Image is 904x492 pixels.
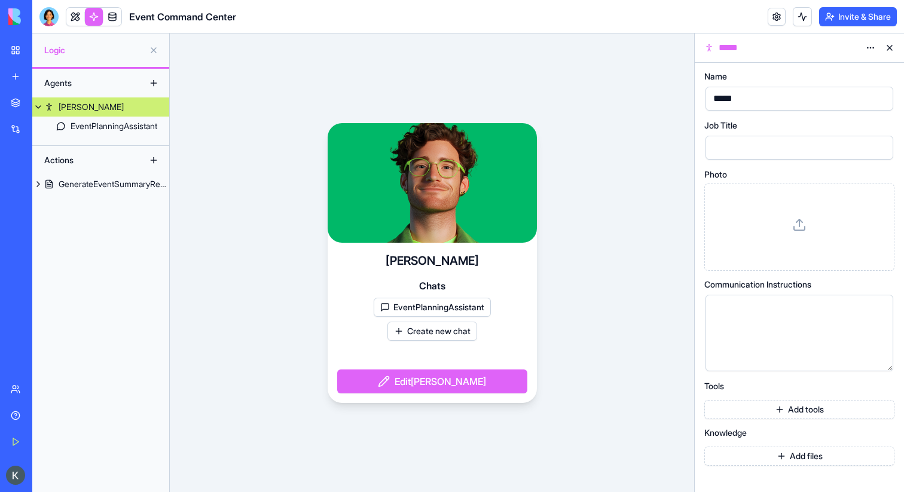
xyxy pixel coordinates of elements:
[59,178,169,190] div: GenerateEventSummaryReport
[419,279,445,293] span: Chats
[337,369,527,393] button: Edit[PERSON_NAME]
[704,447,894,466] button: Add files
[704,429,747,437] span: Knowledge
[38,74,134,93] div: Agents
[704,121,737,130] span: Job Title
[6,466,25,485] img: ACg8ocIDmBj02QULFtvk8Ks17liisAYSD8XntOp6gNwptqOboCmWtGk=s96-c
[387,322,477,341] button: Create new chat
[819,7,897,26] button: Invite & Share
[704,382,724,390] span: Tools
[8,8,83,25] img: logo
[38,151,134,170] div: Actions
[71,120,157,132] div: EventPlanningAssistant
[59,101,124,113] div: [PERSON_NAME]
[374,298,491,317] button: EventPlanningAssistant
[129,10,236,24] span: Event Command Center
[32,117,169,136] a: EventPlanningAssistant
[44,44,144,56] span: Logic
[704,400,894,419] button: Add tools
[32,97,169,117] a: [PERSON_NAME]
[704,280,811,289] span: Communication Instructions
[386,252,479,269] h4: [PERSON_NAME]
[32,175,169,194] a: GenerateEventSummaryReport
[704,72,727,81] span: Name
[704,170,727,179] span: Photo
